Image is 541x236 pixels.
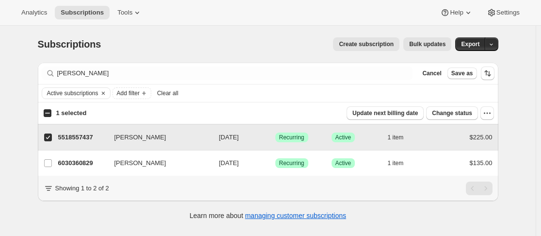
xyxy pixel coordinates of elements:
span: Analytics [21,9,47,17]
p: Learn more about [190,211,346,220]
span: [DATE] [219,159,239,167]
span: $135.00 [470,159,493,167]
button: Bulk updates [403,37,451,51]
span: Save as [451,69,473,77]
button: Clear all [153,87,182,99]
span: Export [461,40,479,48]
button: 1 item [388,156,414,170]
span: Tools [117,9,132,17]
span: [DATE] [219,134,239,141]
span: [PERSON_NAME] [114,158,166,168]
span: Add filter [117,89,140,97]
p: 6030360829 [58,158,107,168]
span: Update next billing date [352,109,418,117]
button: Sort the results [481,67,494,80]
span: Cancel [422,69,441,77]
span: Subscriptions [61,9,104,17]
div: 6030360829[PERSON_NAME][DATE]SuccessRecurringSuccessActive1 item$135.00 [58,156,493,170]
span: Active subscriptions [47,89,98,97]
button: Clear [98,88,108,99]
button: [PERSON_NAME] [109,155,206,171]
button: Change status [426,106,478,120]
button: Subscriptions [55,6,110,19]
span: Change status [432,109,472,117]
span: Recurring [279,134,304,141]
button: 1 item [388,131,414,144]
p: 5518557437 [58,133,107,142]
span: Help [450,9,463,17]
input: Filter subscribers [57,67,413,80]
button: Settings [481,6,525,19]
p: Showing 1 to 2 of 2 [55,184,109,193]
span: Active [335,134,351,141]
button: Tools [111,6,148,19]
button: Update next billing date [347,106,424,120]
button: Cancel [418,67,445,79]
span: $225.00 [470,134,493,141]
span: Create subscription [339,40,394,48]
span: Subscriptions [38,39,101,50]
p: 1 selected [56,108,86,118]
a: managing customer subscriptions [245,212,346,219]
div: 5518557437[PERSON_NAME][DATE]SuccessRecurringSuccessActive1 item$225.00 [58,131,493,144]
span: Active [335,159,351,167]
span: Clear all [157,89,178,97]
span: [PERSON_NAME] [114,133,166,142]
button: Save as [447,67,477,79]
button: Analytics [16,6,53,19]
span: Bulk updates [409,40,446,48]
span: 1 item [388,134,404,141]
nav: Pagination [466,182,493,195]
button: Help [434,6,478,19]
button: Add filter [112,87,151,99]
button: Active subscriptions [42,88,98,99]
button: [PERSON_NAME] [109,130,206,145]
span: 1 item [388,159,404,167]
span: Settings [496,9,520,17]
button: Export [455,37,485,51]
button: Create subscription [333,37,399,51]
span: Recurring [279,159,304,167]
